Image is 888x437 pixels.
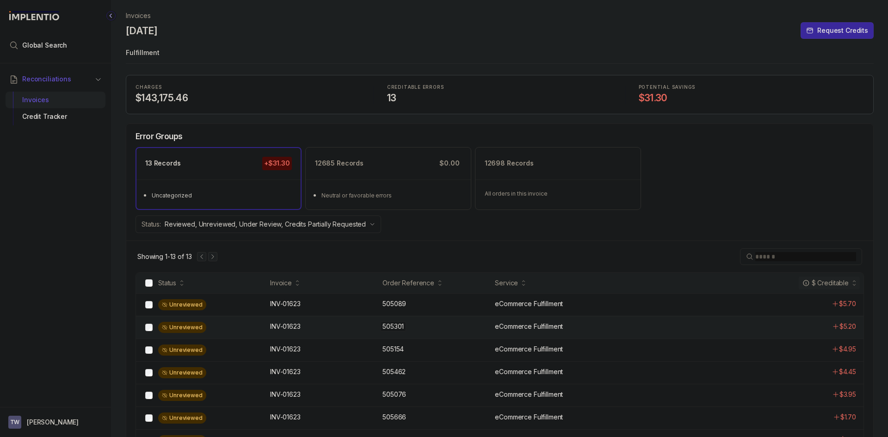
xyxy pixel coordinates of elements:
[8,416,21,429] span: User initials
[126,11,151,20] a: Invoices
[840,412,856,422] p: $1.70
[639,85,864,90] p: POTENTIAL SAVINGS
[27,418,79,427] p: [PERSON_NAME]
[270,299,301,308] p: INV-01623
[495,299,563,308] p: eCommerce Fulfillment
[315,159,364,168] p: 12685 Records
[142,220,161,229] p: Status:
[839,390,856,399] p: $3.95
[145,159,181,168] p: 13 Records
[105,10,117,21] div: Collapse Icon
[158,345,206,356] div: Unreviewed
[152,191,291,200] div: Uncategorized
[801,22,874,39] button: Request Credits
[158,278,176,288] div: Status
[270,345,301,354] p: INV-01623
[270,390,301,399] p: INV-01623
[839,345,856,354] p: $4.95
[145,346,153,354] input: checkbox-checkbox
[6,90,105,127] div: Reconciliations
[137,252,191,261] div: Remaining page entries
[165,220,366,229] p: Reviewed, Unreviewed, Under Review, Credits Partially Requested
[8,416,103,429] button: User initials[PERSON_NAME]
[13,108,98,125] div: Credit Tracker
[270,278,292,288] div: Invoice
[136,215,381,233] button: Status:Reviewed, Unreviewed, Under Review, Credits Partially Requested
[145,279,153,287] input: checkbox-checkbox
[145,392,153,399] input: checkbox-checkbox
[485,189,631,198] p: All orders in this invoice
[387,92,612,105] h4: 13
[839,367,856,376] p: $4.45
[270,367,301,376] p: INV-01623
[6,69,105,89] button: Reconciliations
[387,85,612,90] p: CREDITABLE ERRORS
[270,412,301,422] p: INV-01623
[270,322,301,331] p: INV-01623
[137,252,191,261] p: Showing 1-13 of 13
[817,26,868,35] p: Request Credits
[495,367,563,376] p: eCommerce Fulfillment
[382,390,406,399] p: 505076
[136,92,361,105] h4: $143,175.46
[495,278,518,288] div: Service
[158,299,206,310] div: Unreviewed
[802,278,849,288] div: $ Creditable
[839,299,856,308] p: $5.70
[382,299,406,308] p: 505089
[158,412,206,424] div: Unreviewed
[145,414,153,422] input: checkbox-checkbox
[22,41,67,50] span: Global Search
[495,412,563,422] p: eCommerce Fulfillment
[839,322,856,331] p: $5.20
[126,25,157,37] h4: [DATE]
[495,322,563,331] p: eCommerce Fulfillment
[145,369,153,376] input: checkbox-checkbox
[126,44,874,63] p: Fulfillment
[158,322,206,333] div: Unreviewed
[382,278,434,288] div: Order Reference
[495,345,563,354] p: eCommerce Fulfillment
[382,412,406,422] p: 505666
[22,74,71,84] span: Reconciliations
[639,92,864,105] h4: $31.30
[321,191,461,200] div: Neutral or favorable errors
[126,11,151,20] nav: breadcrumb
[136,131,183,142] h5: Error Groups
[438,157,461,170] p: $0.00
[158,390,206,401] div: Unreviewed
[262,157,292,170] p: +$31.30
[495,390,563,399] p: eCommerce Fulfillment
[380,321,406,332] p: 505301
[145,301,153,308] input: checkbox-checkbox
[13,92,98,108] div: Invoices
[158,367,206,378] div: Unreviewed
[382,345,404,354] p: 505154
[485,159,534,168] p: 12698 Records
[136,85,361,90] p: CHARGES
[145,324,153,331] input: checkbox-checkbox
[382,367,406,376] p: 505462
